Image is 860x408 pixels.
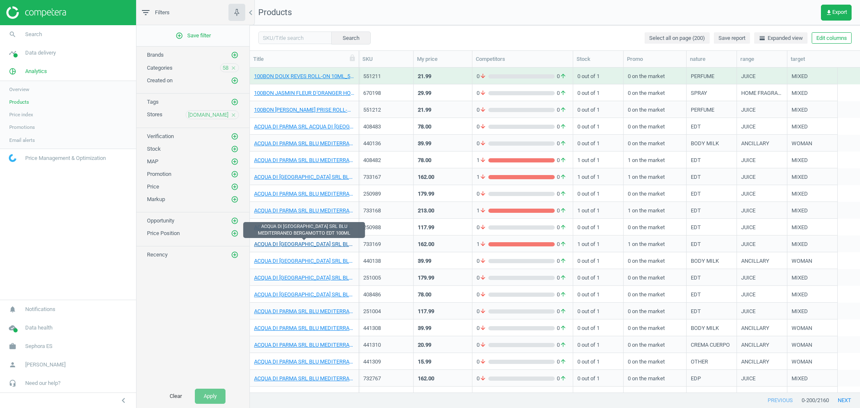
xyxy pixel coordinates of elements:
[628,102,682,117] div: 0 on the market
[418,73,431,80] div: 21.99
[477,308,488,315] span: 0
[147,158,158,165] span: MAP
[645,32,710,44] button: Select all on page (200)
[363,224,409,231] div: 250988
[577,186,619,201] div: 0 out of 1
[560,224,566,231] i: arrow_upward
[555,190,569,198] span: 0
[147,196,165,202] span: Markup
[231,158,239,165] i: add_circle_outline
[363,324,409,332] div: 441308
[628,303,682,318] div: 0 on the market
[812,32,852,44] button: Edit columns
[577,236,619,251] div: 1 out of 1
[113,395,134,406] button: chevron_left
[5,45,21,61] i: timeline
[477,106,488,114] span: 0
[9,124,35,131] span: Promotions
[418,257,431,265] div: 39.99
[628,287,682,301] div: 0 on the market
[577,152,619,167] div: 1 out of 1
[555,257,569,265] span: 0
[628,119,682,133] div: 0 on the market
[254,190,354,198] a: ACQUA DI PARMA SRL BLU MEDITERRANEO ARANCIA EDT 150ML_Vaporisateur 150 ml
[5,301,21,317] i: notifications
[826,9,847,16] span: Export
[231,145,239,153] button: add_circle_outline
[560,140,566,147] i: arrow_upward
[560,73,566,80] i: arrow_upward
[477,324,488,332] span: 0
[231,217,239,225] button: add_circle_outline
[9,137,35,144] span: Email alerts
[363,341,409,349] div: 441310
[477,257,488,265] span: 0
[147,65,173,71] span: Categories
[25,361,66,369] span: [PERSON_NAME]
[555,73,569,80] span: 0
[649,34,705,42] span: Select all on page (200)
[147,183,159,190] span: Price
[363,207,409,214] div: 733168
[826,9,832,16] i: get_app
[5,26,21,42] i: search
[480,324,486,332] i: arrow_downward
[691,190,701,201] div: EDT
[258,31,332,44] input: SKU/Title search
[147,217,174,224] span: Opportunity
[627,55,683,63] div: Promo
[792,173,808,184] div: MIXED
[418,123,431,131] div: 78.00
[254,308,354,315] a: ACQUA DI PARMA SRL BLU MEDITERRANEO BERGAMOTTO EDT 75ML_251004-75 ml
[118,395,128,405] i: chevron_left
[792,106,808,117] div: MIXED
[577,68,619,83] div: 0 out of 1
[161,389,191,404] button: Clear
[418,308,434,315] div: 117.99
[25,343,52,350] span: Sephora ES
[555,291,569,298] span: 0
[792,89,808,100] div: MIXED
[741,207,755,217] div: JUICE
[560,106,566,114] i: arrow_upward
[480,73,486,80] i: arrow_downward
[741,324,769,335] div: ANCILLARY
[231,251,239,259] i: add_circle_outline
[5,320,21,336] i: cloud_done
[480,241,486,248] i: arrow_downward
[560,241,566,248] i: arrow_upward
[480,123,486,131] i: arrow_downward
[628,186,682,201] div: 0 on the market
[147,146,161,152] span: Stock
[577,270,619,285] div: 0 out of 1
[231,76,239,85] button: add_circle_outline
[231,145,239,153] i: add_circle_outline
[243,222,365,238] div: ACQUA DI [GEOGRAPHIC_DATA] SRL BLU MEDITERRANEO BERGAMOTTO EDT 100ML
[418,173,434,181] div: 162.00
[231,217,239,225] i: add_circle_outline
[25,49,56,57] span: Data delivery
[231,183,239,191] button: add_circle_outline
[628,253,682,268] div: 0 on the market
[691,224,701,234] div: EDT
[740,55,784,63] div: range
[555,207,569,214] span: 0
[577,55,620,63] div: Stock
[418,224,434,231] div: 117.99
[363,140,409,147] div: 440136
[477,207,488,214] span: 1
[253,55,355,63] div: Title
[418,190,434,198] div: 179.99
[577,102,619,117] div: 0 out of 1
[147,133,174,139] span: Verification
[577,303,619,318] div: 0 out of 1
[480,224,486,231] i: arrow_downward
[628,85,682,100] div: 0 on the market
[147,77,173,84] span: Created on
[223,64,228,72] span: 58
[480,207,486,214] i: arrow_downward
[577,253,619,268] div: 0 out of 1
[363,157,409,164] div: 408482
[147,99,159,105] span: Tags
[477,274,488,282] span: 0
